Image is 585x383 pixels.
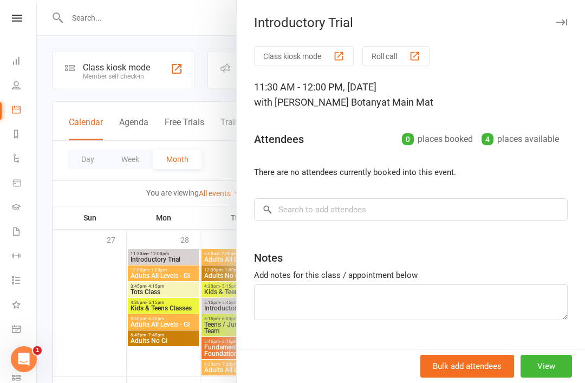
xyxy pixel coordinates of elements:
[11,346,37,372] iframe: Intercom live chat
[254,132,304,147] div: Attendees
[420,355,514,378] button: Bulk add attendees
[254,80,568,110] div: 11:30 AM - 12:00 PM, [DATE]
[12,74,36,99] a: People
[254,166,568,179] li: There are no attendees currently booked into this event.
[12,318,36,342] a: General attendance kiosk mode
[12,50,36,74] a: Dashboard
[362,46,430,66] button: Roll call
[521,355,572,378] button: View
[402,132,473,147] div: places booked
[254,96,381,108] span: with [PERSON_NAME] Botany
[12,123,36,147] a: Reports
[12,99,36,123] a: Calendar
[254,198,568,221] input: Search to add attendees
[402,133,414,145] div: 0
[12,342,36,367] a: Roll call kiosk mode
[254,250,283,265] div: Notes
[33,346,42,355] span: 1
[254,46,354,66] button: Class kiosk mode
[12,172,36,196] a: Product Sales
[381,96,433,108] span: at Main Mat
[482,133,493,145] div: 4
[254,269,568,282] div: Add notes for this class / appointment below
[482,132,559,147] div: places available
[12,294,36,318] a: What's New
[237,15,585,30] div: Introductory Trial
